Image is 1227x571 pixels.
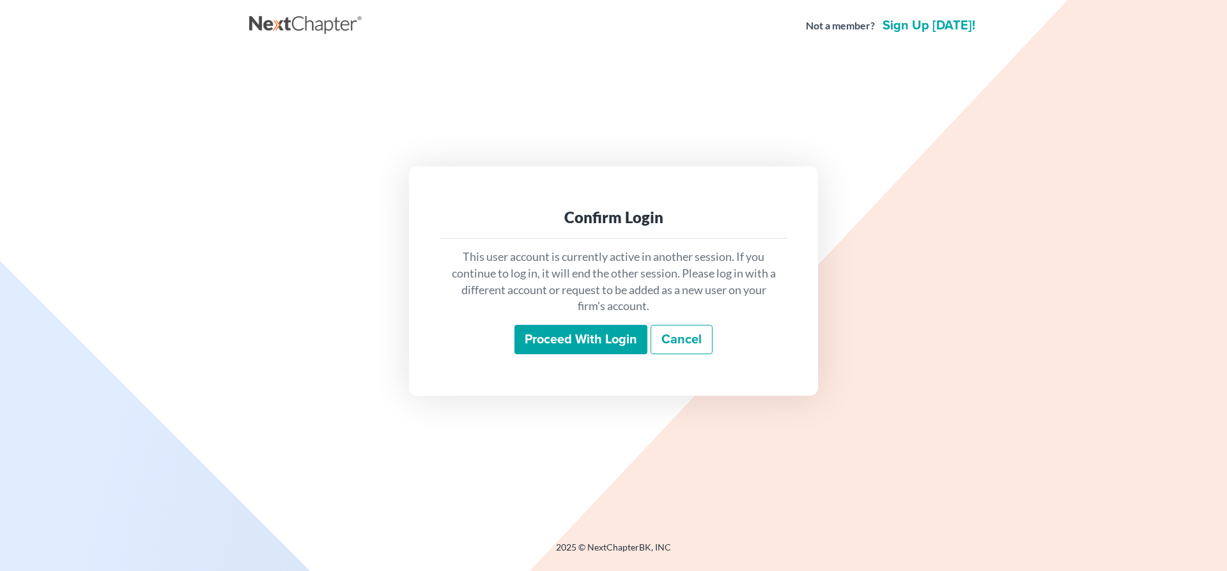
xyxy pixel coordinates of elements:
[514,325,647,354] input: Proceed with login
[249,541,978,564] div: 2025 © NextChapterBK, INC
[806,19,875,33] strong: Not a member?
[450,207,777,228] div: Confirm Login
[651,325,713,354] a: Cancel
[450,249,777,315] p: This user account is currently active in another session. If you continue to log in, it will end ...
[880,19,978,32] a: Sign up [DATE]!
